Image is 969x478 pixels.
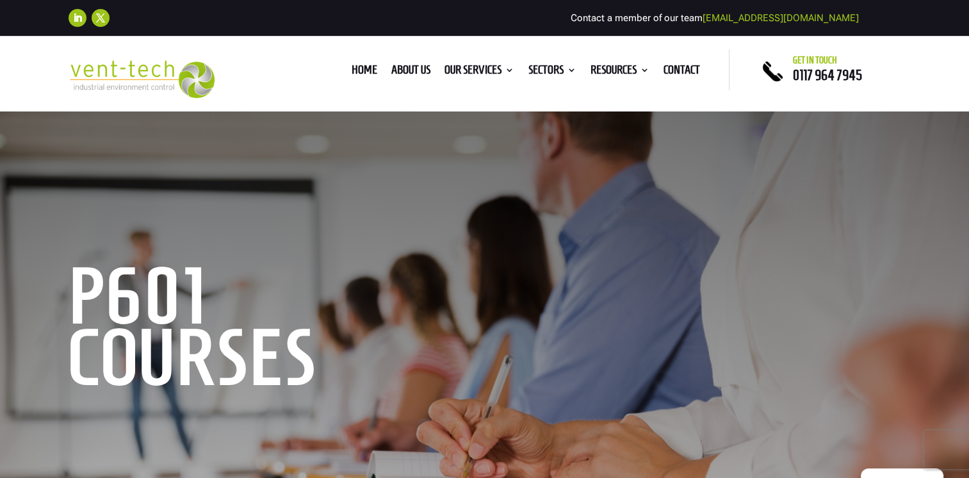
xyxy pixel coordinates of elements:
[391,65,430,79] a: About us
[69,265,459,395] h1: P601 Courses
[92,9,110,27] a: Follow on X
[571,12,859,24] span: Contact a member of our team
[352,65,377,79] a: Home
[664,65,700,79] a: Contact
[444,65,514,79] a: Our Services
[528,65,576,79] a: Sectors
[793,67,862,83] a: 0117 964 7945
[703,12,859,24] a: [EMAIL_ADDRESS][DOMAIN_NAME]
[793,55,837,65] span: Get in touch
[590,65,649,79] a: Resources
[69,60,215,98] img: 2023-09-27T08_35_16.549ZVENT-TECH---Clear-background
[69,9,86,27] a: Follow on LinkedIn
